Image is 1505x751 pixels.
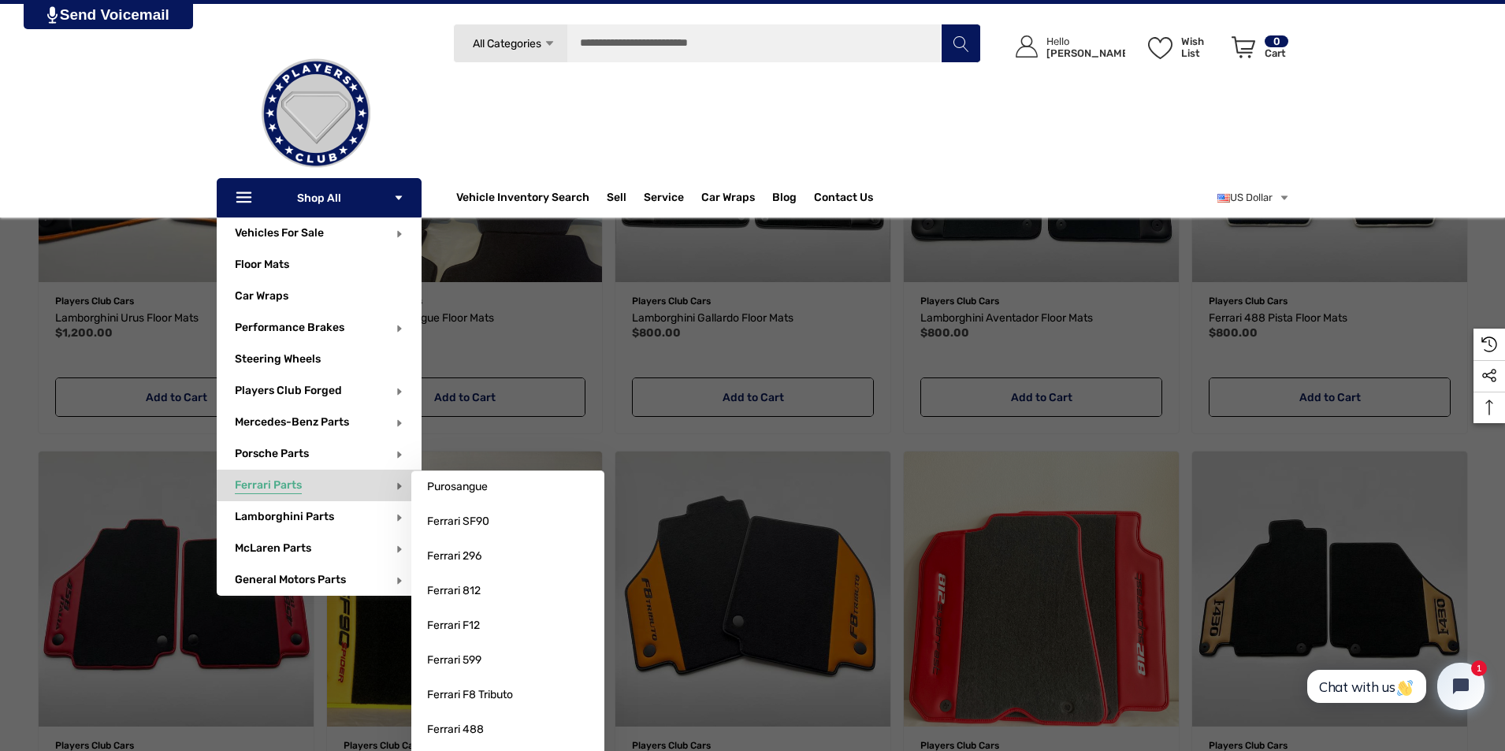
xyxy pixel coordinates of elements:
iframe: Tidio Chat [1290,649,1498,723]
span: Performance Brakes [235,321,344,338]
a: Service [644,191,684,208]
a: Steering Wheels [235,344,422,375]
a: Sell [607,182,644,214]
a: McLaren Parts [235,541,311,555]
a: Vehicle Inventory Search [456,191,589,208]
span: Mercedes-Benz Parts [235,415,349,433]
svg: Icon Arrow Down [393,192,404,203]
a: Players Club Forged [235,384,342,397]
span: Ferrari 296 [427,549,481,563]
span: Vehicles For Sale [235,226,324,244]
span: Ferrari SF90 [427,515,489,529]
p: Hello [1046,35,1125,47]
svg: Wish List [1148,37,1172,59]
span: Ferrari 599 [427,653,481,667]
a: Porsche Parts [235,447,309,460]
span: All Categories [472,37,541,50]
p: Shop All [217,178,422,217]
span: Lamborghini Parts [235,510,334,527]
span: Floor Mats [235,258,289,275]
a: Blog [772,191,797,208]
span: Sell [607,191,626,208]
a: Contact Us [814,191,873,208]
a: Vehicles For Sale [235,226,324,240]
a: USD [1217,182,1290,214]
span: Steering Wheels [235,352,321,370]
p: 0 [1265,35,1288,47]
a: Performance Brakes [235,321,344,334]
svg: Social Media [1481,368,1497,384]
span: Porsche Parts [235,447,309,464]
a: Lamborghini Parts [235,510,334,523]
a: Sign in [998,20,1133,74]
span: Ferrari F12 [427,619,480,633]
span: Car Wraps [701,191,755,208]
a: General Motors Parts [235,573,346,586]
span: Players Club Forged [235,384,342,401]
svg: Icon User Account [1016,35,1038,58]
span: Ferrari F8 Tributo [427,688,513,702]
a: Car Wraps [235,281,422,312]
p: Cart [1265,47,1288,59]
svg: Top [1473,400,1505,415]
p: [PERSON_NAME] [1046,47,1125,59]
svg: Icon Line [234,189,258,207]
span: Ferrari 488 [427,723,484,737]
svg: Recently Viewed [1481,336,1497,352]
a: Floor Mats [235,249,422,281]
span: Ferrari 812 [427,584,481,598]
img: Players Club | Cars For Sale [237,35,395,192]
svg: Review Your Cart [1232,36,1255,58]
span: Purosangue [427,480,488,494]
span: General Motors Parts [235,573,346,590]
p: Wish List [1181,35,1223,59]
span: Car Wraps [235,289,288,307]
a: All Categories Icon Arrow Down Icon Arrow Up [453,24,567,63]
button: Search [941,24,980,63]
a: Wish List Wish List [1141,20,1224,74]
svg: Icon Arrow Down [544,38,556,50]
a: Cart with 0 items [1224,20,1290,81]
span: McLaren Parts [235,541,311,559]
span: Ferrari Parts [235,478,302,496]
a: Ferrari Parts [235,478,302,492]
a: Mercedes-Benz Parts [235,415,349,429]
a: Car Wraps [701,182,772,214]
